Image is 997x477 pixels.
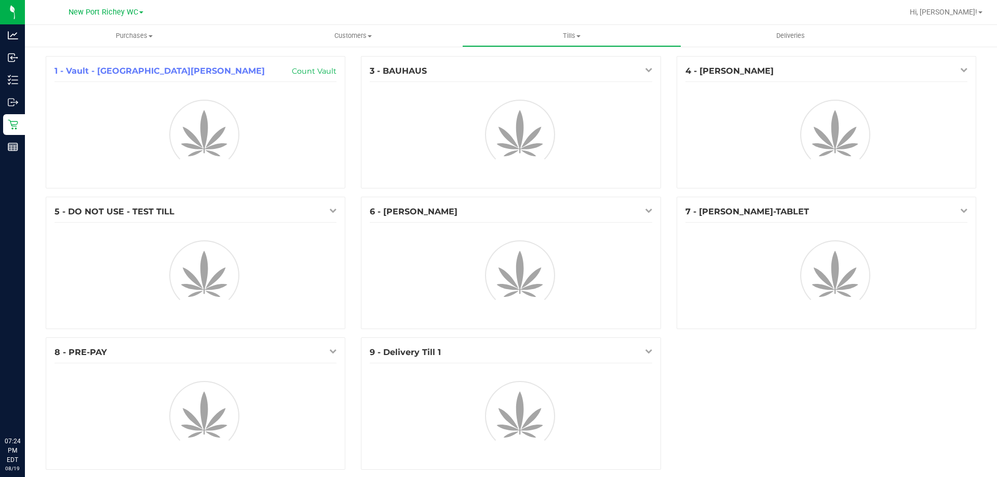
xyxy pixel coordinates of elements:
a: Count Vault [292,66,336,76]
span: Deliveries [762,31,819,40]
span: 8 - PRE-PAY [55,347,107,357]
span: Hi, [PERSON_NAME]! [910,8,977,16]
a: Customers [244,25,462,47]
span: 4 - [PERSON_NAME] [685,66,774,76]
span: 5 - DO NOT USE - TEST TILL [55,207,174,216]
span: Tills [463,31,680,40]
a: Tills [462,25,681,47]
a: Deliveries [681,25,900,47]
span: 7 - [PERSON_NAME]-TABLET [685,207,809,216]
inline-svg: Inventory [8,75,18,85]
a: Purchases [25,25,244,47]
span: Purchases [25,31,244,40]
inline-svg: Reports [8,142,18,152]
span: 1 - Vault - [GEOGRAPHIC_DATA][PERSON_NAME] [55,66,265,76]
p: 07:24 PM EDT [5,437,20,465]
span: 9 - Delivery Till 1 [370,347,441,357]
inline-svg: Retail [8,119,18,130]
p: 08/19 [5,465,20,472]
span: 3 - BAUHAUS [370,66,427,76]
span: New Port Richey WC [69,8,138,17]
inline-svg: Inbound [8,52,18,63]
inline-svg: Outbound [8,97,18,107]
span: Customers [244,31,462,40]
span: 6 - [PERSON_NAME] [370,207,457,216]
inline-svg: Analytics [8,30,18,40]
